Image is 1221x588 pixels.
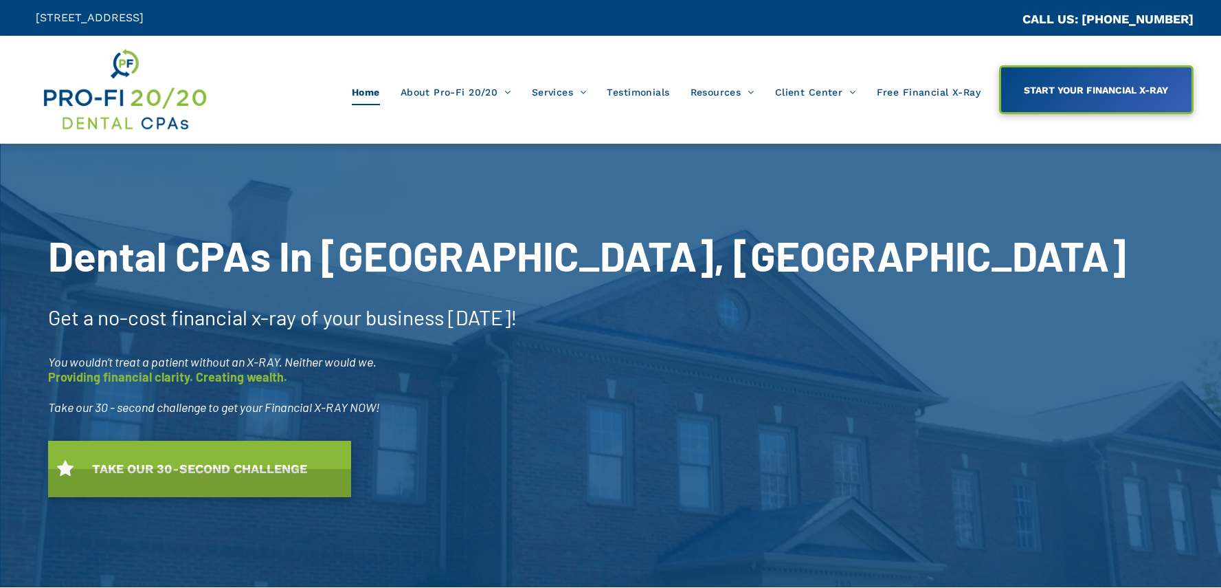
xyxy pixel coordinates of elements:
[300,305,517,329] span: of your business [DATE]!
[48,441,351,497] a: TAKE OUR 30-SECOND CHALLENGE
[964,13,1022,26] span: CA::CALLC
[48,369,287,384] span: Providing financial clarity. Creating wealth.
[48,305,93,329] span: Get a
[522,79,597,105] a: Services
[1022,12,1194,26] a: CALL US: [PHONE_NUMBER]
[87,455,312,483] span: TAKE OUR 30-SECOND CHALLENGE
[765,79,866,105] a: Client Center
[41,46,208,133] img: Get Dental CPA Consulting, Bookkeeping, & Bank Loans
[680,79,765,105] a: Resources
[341,79,390,105] a: Home
[999,65,1194,114] a: START YOUR FINANCIAL X-RAY
[48,354,377,369] span: You wouldn’t treat a patient without an X-RAY. Neither would we.
[48,230,1126,280] span: Dental CPAs In [GEOGRAPHIC_DATA], [GEOGRAPHIC_DATA]
[36,11,144,24] span: [STREET_ADDRESS]
[866,79,991,105] a: Free Financial X-Ray
[1019,78,1173,102] span: START YOUR FINANCIAL X-RAY
[390,79,522,105] a: About Pro-Fi 20/20
[98,305,296,329] span: no-cost financial x-ray
[48,400,380,415] span: Take our 30 - second challenge to get your Financial X-RAY NOW!
[596,79,680,105] a: Testimonials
